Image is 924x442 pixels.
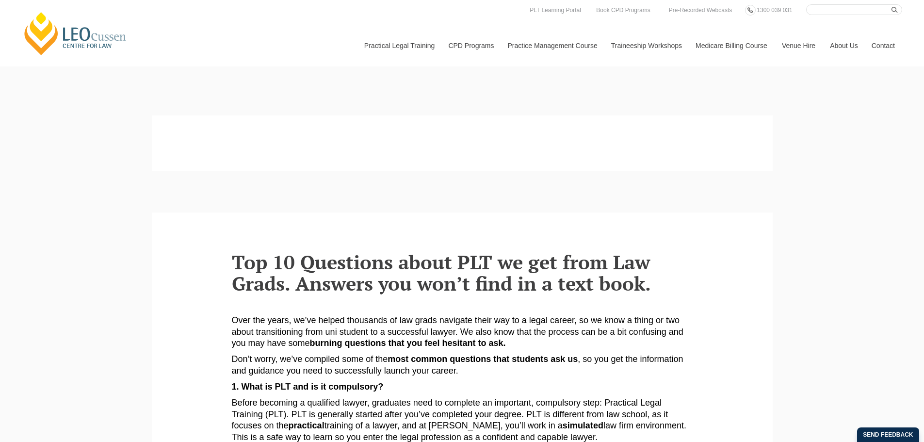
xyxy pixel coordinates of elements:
a: Pre-Recorded Webcasts [666,5,735,16]
span: 1300 039 031 [757,7,792,14]
a: Book CPD Programs [594,5,652,16]
a: Practical Legal Training [357,25,441,66]
a: Venue Hire [775,25,823,66]
p: Over the years, we’ve helped thousands of law grads navigate their way to a legal career, so we k... [232,315,693,349]
a: [PERSON_NAME] Centre for Law [22,11,129,56]
strong: Top 10 Questions about PLT we get from Law Grads. Answers you won’t find in a text book. [232,249,651,296]
strong: burning questions that you feel hesitant to ask. [310,338,506,348]
a: Traineeship Workshops [604,25,688,66]
strong: 1. What is PLT and is it compulsory? [232,382,384,392]
a: Practice Management Course [501,25,604,66]
a: 1300 039 031 [754,5,794,16]
a: Contact [864,25,902,66]
a: Medicare Billing Course [688,25,775,66]
h1: You CAN ask that [159,133,765,163]
p: Don’t worry, we’ve compiled some of the , so you get the information and guidance you need to suc... [232,354,693,377]
strong: simulated [563,421,603,430]
a: PLT Learning Portal [527,5,584,16]
a: About Us [823,25,864,66]
strong: practical [289,421,324,430]
iframe: LiveChat chat widget [859,377,900,418]
a: CPD Programs [441,25,500,66]
strong: most common questions that students ask us [388,354,578,364]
